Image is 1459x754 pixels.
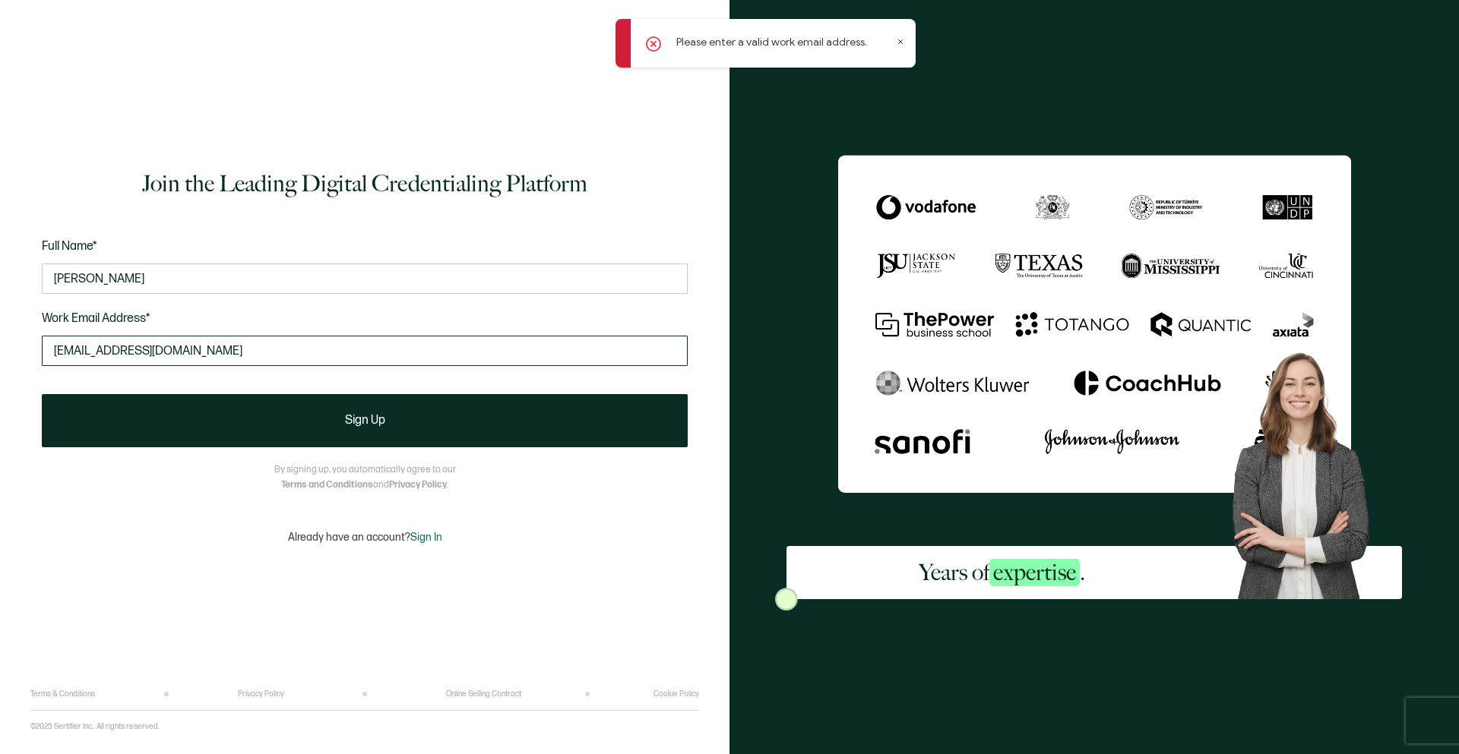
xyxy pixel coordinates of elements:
[30,689,95,699] a: Terms & Conditions
[274,462,456,493] p: By signing up, you automatically agree to our and .
[838,155,1351,493] img: Sertifier Signup - Years of <span class="strong-h">expertise</span>.
[654,689,699,699] a: Cookie Policy
[989,559,1080,586] span: expertise
[676,34,867,50] p: Please enter a valid work email address.
[775,588,798,610] img: Sertifier Signup
[42,394,688,447] button: Sign Up
[1217,340,1402,599] img: Sertifier Signup - Years of <span class="strong-h">expertise</span>. Hero
[42,311,150,326] span: Work Email Address*
[288,531,442,544] p: Already have an account?
[389,479,447,491] a: Privacy Policy
[30,722,160,731] p: ©2025 Sertifier Inc.. All rights reserved.
[410,531,442,544] span: Sign In
[142,169,587,199] h1: Join the Leading Digital Credentialing Platform
[238,689,284,699] a: Privacy Policy
[919,557,1085,588] h2: Years of .
[446,689,521,699] a: Online Selling Contract
[345,415,385,427] span: Sign Up
[42,336,688,366] input: Enter your work email address
[42,239,97,254] span: Full Name*
[281,479,373,491] a: Terms and Conditions
[42,263,688,294] input: Jane Doe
